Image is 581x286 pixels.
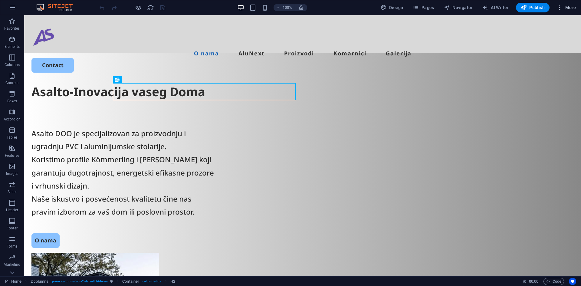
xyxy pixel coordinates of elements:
[6,171,18,176] p: Images
[569,278,576,285] button: Usercentrics
[378,3,406,12] button: Design
[7,226,18,231] p: Footer
[413,5,434,11] span: Pages
[554,3,578,12] button: More
[170,278,175,285] span: Click to select. Double-click to edit
[51,278,108,285] span: . preset-columns-two-v2-default .hide-sm
[147,4,154,11] i: Reload page
[521,5,545,11] span: Publish
[6,208,18,212] p: Header
[110,280,113,283] i: This element is a customizable preset
[5,62,20,67] p: Columns
[529,278,538,285] span: 00 00
[8,189,17,194] p: Slider
[444,5,473,11] span: Navigator
[298,5,304,10] i: On resize automatically adjust zoom level to fit chosen device.
[557,5,576,11] span: More
[378,3,406,12] div: Design (Ctrl+Alt+Y)
[122,278,139,285] span: Click to select. Double-click to edit
[142,278,161,285] span: . columns-box
[4,117,21,122] p: Accordion
[441,3,475,12] button: Navigator
[147,4,154,11] button: reload
[31,278,49,285] span: Click to select. Double-click to edit
[482,5,509,11] span: AI Writer
[4,262,20,267] p: Marketing
[543,278,564,285] button: Code
[381,5,403,11] span: Design
[410,3,436,12] button: Pages
[7,99,17,104] p: Boxes
[523,278,539,285] h6: Session time
[4,26,20,31] p: Favorites
[7,244,18,249] p: Forms
[31,278,176,285] nav: breadcrumb
[135,4,142,11] button: Click here to leave preview mode and continue editing
[7,135,18,140] p: Tables
[533,279,534,284] span: :
[5,278,21,285] a: Click to cancel selection. Double-click to open Pages
[5,81,19,85] p: Content
[480,3,511,12] button: AI Writer
[516,3,550,12] button: Publish
[274,4,295,11] button: 100%
[546,278,561,285] span: Code
[5,153,19,158] p: Features
[283,4,292,11] h6: 100%
[5,44,20,49] p: Elements
[35,4,80,11] img: Editor Logo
